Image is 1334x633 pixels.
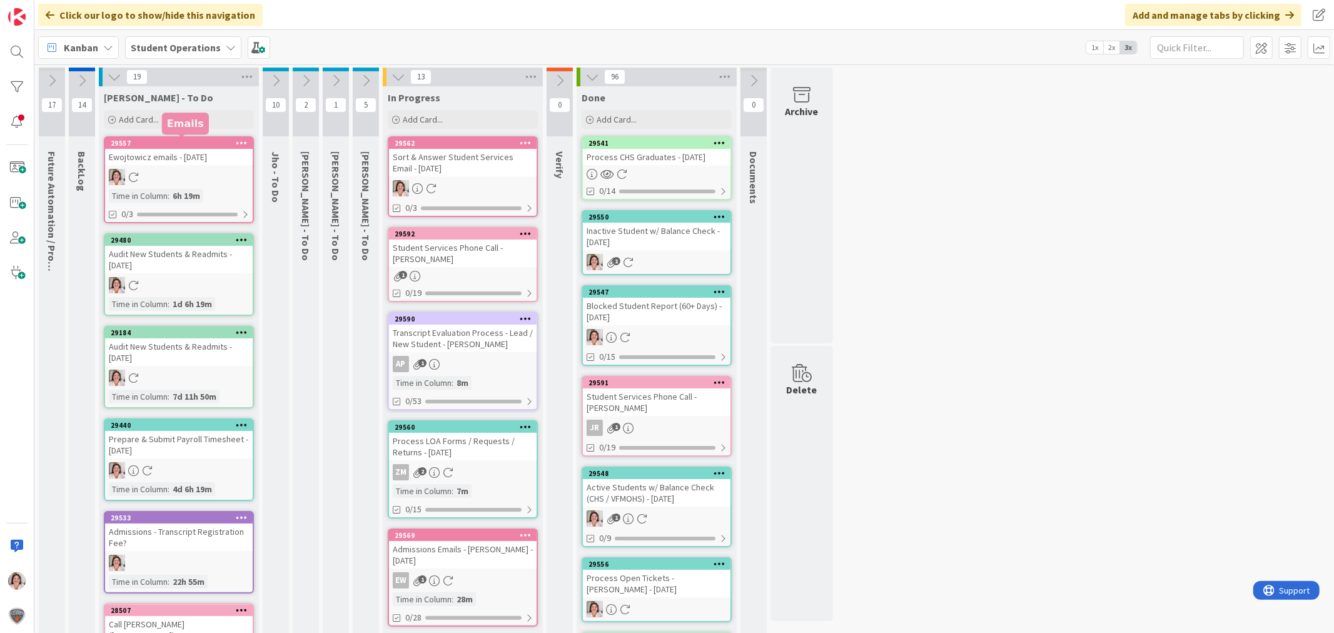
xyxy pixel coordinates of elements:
div: 29541 [583,138,730,149]
span: : [168,189,169,203]
div: 29533Admissions - Transcript Registration Fee? [105,512,253,551]
img: Visit kanbanzone.com [8,8,26,26]
span: 0/3 [121,208,133,221]
span: Done [582,91,605,104]
span: 14 [71,98,93,113]
span: 19 [126,69,148,84]
div: 29541Process CHS Graduates - [DATE] [583,138,730,165]
div: JR [587,420,603,436]
span: : [168,575,169,589]
img: EW [8,572,26,590]
div: 29569 [389,530,537,541]
div: Time in Column [393,376,452,390]
div: 29541 [589,139,730,148]
div: Add and manage tabs by clicking [1125,4,1301,26]
span: : [168,390,169,403]
span: Emilie - To Do [104,91,213,104]
span: 1 [612,257,620,265]
div: 29184Audit New Students & Readmits - [DATE] [105,327,253,366]
span: : [452,376,453,390]
span: 1 [399,271,407,279]
span: Add Card... [119,114,159,125]
span: 1 [612,514,620,522]
div: Ewojtowicz emails - [DATE] [105,149,253,165]
span: 1 [418,359,427,367]
div: EW [389,180,537,196]
div: 29590 [395,315,537,323]
div: 29440Prepare & Submit Payroll Timesheet - [DATE] [105,420,253,458]
div: Transcript Evaluation Process - Lead / New Student - [PERSON_NAME] [389,325,537,352]
div: Sort & Answer Student Services Email - [DATE] [389,149,537,176]
div: 29562Sort & Answer Student Services Email - [DATE] [389,138,537,176]
div: EW [105,462,253,479]
span: 0/28 [405,611,422,624]
div: 29184 [105,327,253,338]
img: EW [109,555,125,571]
div: Prepare & Submit Payroll Timesheet - [DATE] [105,431,253,458]
div: EW [105,277,253,293]
span: Amanda - To Do [360,151,372,261]
span: 0/3 [405,201,417,215]
div: 29440 [111,421,253,430]
img: EW [109,370,125,386]
div: 29550 [589,213,730,221]
span: Jho - To Do [270,151,282,203]
div: 29590Transcript Evaluation Process - Lead / New Student - [PERSON_NAME] [389,313,537,352]
span: 96 [604,69,625,84]
div: Delete [787,382,817,397]
span: 0/19 [599,441,615,454]
div: 29562 [389,138,537,149]
span: Kanban [64,40,98,55]
div: 29592 [389,228,537,240]
div: Inactive Student w/ Balance Check - [DATE] [583,223,730,250]
div: 29480 [105,235,253,246]
div: 29184 [111,328,253,337]
span: 2 [418,467,427,475]
span: 2 [295,98,316,113]
span: Verify [553,151,566,178]
img: EW [587,254,603,270]
span: 1 [325,98,346,113]
div: Click our logo to show/hide this navigation [38,4,263,26]
div: 29550Inactive Student w/ Balance Check - [DATE] [583,211,730,250]
div: Active Students w/ Balance Check (CHS / VFMOHS) - [DATE] [583,479,730,507]
div: Process LOA Forms / Requests / Returns - [DATE] [389,433,537,460]
b: Student Operations [131,41,221,54]
img: EW [393,180,409,196]
div: 29560 [389,422,537,433]
div: 29569 [395,531,537,540]
div: EW [105,555,253,571]
div: 29560Process LOA Forms / Requests / Returns - [DATE] [389,422,537,460]
div: Time in Column [393,592,452,606]
span: 1 [612,423,620,431]
span: 0/15 [405,503,422,516]
div: Time in Column [109,297,168,311]
div: 29556 [583,559,730,570]
img: EW [109,169,125,185]
div: 29548Active Students w/ Balance Check (CHS / VFMOHS) - [DATE] [583,468,730,507]
div: 29547Blocked Student Report (60+ Days) - [DATE] [583,286,730,325]
span: : [168,297,169,311]
span: 17 [41,98,63,113]
div: EW [105,169,253,185]
div: AP [393,356,409,372]
span: Documents [747,151,760,204]
div: JR [583,420,730,436]
div: Process CHS Graduates - [DATE] [583,149,730,165]
h5: Emails [167,118,204,129]
div: 4d 6h 19m [169,482,215,496]
span: 0 [549,98,570,113]
img: EW [109,277,125,293]
div: 8m [453,376,472,390]
div: 29557 [111,139,253,148]
div: Admissions - Transcript Registration Fee? [105,524,253,551]
span: 0/53 [405,395,422,408]
div: 29533 [111,514,253,522]
div: EW [583,601,730,617]
div: Audit New Students & Readmits - [DATE] [105,338,253,366]
div: Process Open Tickets - [PERSON_NAME] - [DATE] [583,570,730,597]
span: 0/9 [599,532,611,545]
div: EW [393,572,409,589]
div: 29547 [583,286,730,298]
span: 3x [1120,41,1137,54]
